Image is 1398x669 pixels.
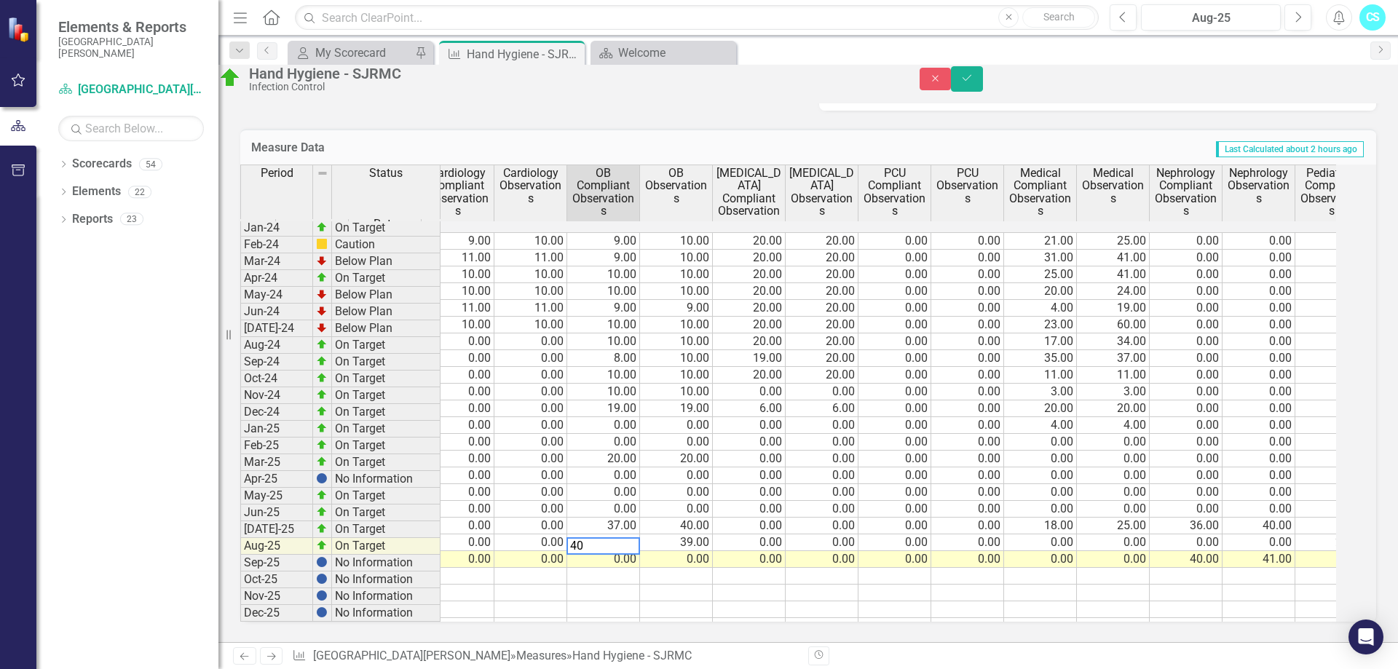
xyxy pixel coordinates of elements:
td: 31.00 [1004,250,1077,266]
td: 11.00 [494,300,567,317]
td: 0.00 [422,501,494,518]
td: 20.00 [1004,400,1077,417]
img: zOikAAAAAElFTkSuQmCC [316,439,328,451]
td: 20.00 [713,333,786,350]
td: 0.00 [1004,484,1077,501]
td: 4.00 [1077,417,1150,434]
td: 9.00 [567,232,640,250]
td: 0.00 [931,350,1004,367]
td: 20.00 [640,451,713,467]
td: 0.00 [931,400,1004,417]
td: 10.00 [494,232,567,250]
td: 20.00 [713,283,786,300]
span: Search [1043,11,1075,23]
td: 0.00 [1150,367,1223,384]
td: On Target [332,504,441,521]
td: 0.00 [1150,467,1223,484]
td: 20.00 [713,300,786,317]
td: 20.00 [786,266,858,283]
td: 10.00 [640,232,713,250]
td: 0.00 [1295,333,1368,350]
td: 15.00 [1295,400,1368,417]
td: Sep-24 [240,354,313,371]
td: 6.00 [786,400,858,417]
td: On Target [332,488,441,504]
img: zOikAAAAAElFTkSuQmCC [316,405,328,417]
td: Dec-24 [240,404,313,421]
img: zOikAAAAAElFTkSuQmCC [316,456,328,467]
td: 10.00 [494,317,567,333]
td: 0.00 [931,434,1004,451]
td: 0.00 [786,451,858,467]
td: 0.00 [1295,250,1368,266]
td: 0.00 [713,484,786,501]
td: 9.00 [640,300,713,317]
td: 0.00 [858,484,931,501]
button: CS [1359,4,1386,31]
td: 20.00 [786,300,858,317]
td: 37.00 [1077,350,1150,367]
td: Below Plan [332,320,441,337]
td: 0.00 [567,434,640,451]
td: 4.00 [1004,300,1077,317]
td: 0.00 [494,417,567,434]
td: 0.00 [858,367,931,384]
td: 0.00 [1150,250,1223,266]
td: 0.00 [1223,467,1295,484]
td: 0.00 [422,434,494,451]
td: 0.00 [931,283,1004,300]
td: 0.00 [640,467,713,484]
td: 0.00 [494,518,567,534]
td: 0.00 [713,384,786,400]
td: 25.00 [1077,232,1150,250]
td: 0.00 [931,250,1004,266]
img: zOikAAAAAElFTkSuQmCC [316,372,328,384]
td: 0.00 [422,400,494,417]
td: 0.00 [494,400,567,417]
img: BgCOk07PiH71IgAAAABJRU5ErkJggg== [316,472,328,484]
td: 0.00 [1150,400,1223,417]
td: 20.00 [786,250,858,266]
td: On Target [332,354,441,371]
td: 0.00 [494,384,567,400]
td: 0.00 [1004,467,1077,484]
td: 10.00 [567,367,640,384]
td: May-25 [240,488,313,504]
td: 0.00 [858,333,931,350]
td: 10.00 [567,283,640,300]
td: 0.00 [567,467,640,484]
td: 0.00 [1077,484,1150,501]
td: 0.00 [1295,350,1368,367]
td: 20.00 [567,451,640,467]
input: Search Below... [58,116,204,141]
td: 0.00 [1223,350,1295,367]
td: 19.00 [1077,300,1150,317]
td: 23.00 [1004,317,1077,333]
td: 35.00 [1004,350,1077,367]
td: 11.00 [494,250,567,266]
a: Elements [72,183,121,200]
img: ClearPoint Strategy [7,15,33,42]
td: 0.00 [858,451,931,467]
td: 8.00 [567,350,640,367]
td: 0.00 [1223,501,1295,518]
td: 0.00 [1004,434,1077,451]
td: 25.00 [1004,266,1077,283]
td: Aug-24 [240,337,313,354]
td: 0.00 [858,266,931,283]
td: 0.00 [931,451,1004,467]
img: TnMDeAgwAPMxUmUi88jYAAAAAElFTkSuQmCC [316,305,328,317]
td: 0.00 [1223,484,1295,501]
td: 10.00 [567,266,640,283]
td: Below Plan [332,287,441,304]
td: 0.00 [1223,333,1295,350]
td: 0.00 [567,484,640,501]
td: 24.00 [1077,283,1150,300]
td: 10.00 [640,367,713,384]
td: 0.00 [1223,417,1295,434]
td: 0.00 [1295,266,1368,283]
img: On Target [218,66,242,90]
td: 0.00 [931,501,1004,518]
td: 10.00 [640,250,713,266]
a: Reports [72,211,113,228]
